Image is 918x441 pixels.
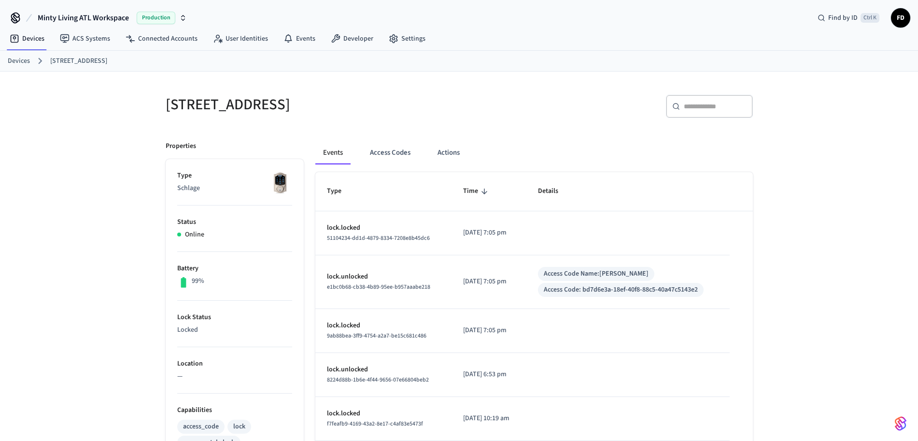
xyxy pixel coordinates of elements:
div: access_code [183,422,219,432]
span: 51104234-dd1d-4879-8334-7208e8b45dc6 [327,234,430,242]
a: ACS Systems [52,30,118,47]
span: e1bc0b68-cb38-4b89-95ee-b957aaabe218 [327,283,430,291]
span: Details [538,184,571,199]
p: Schlage [177,183,292,193]
a: Devices [2,30,52,47]
p: lock.unlocked [327,272,440,282]
a: Events [276,30,323,47]
button: Actions [430,141,467,164]
span: f7feafb9-4169-43a2-8e17-c4af83e5473f [327,420,423,428]
p: Type [177,171,292,181]
a: Connected Accounts [118,30,205,47]
a: Devices [8,56,30,66]
p: Lock Status [177,312,292,323]
div: lock [233,422,245,432]
p: — [177,371,292,382]
p: [DATE] 7:05 pm [463,325,515,336]
button: FD [891,8,910,28]
span: Minty Living ATL Workspace [38,12,129,24]
p: [DATE] 6:53 pm [463,369,515,380]
span: Production [137,12,175,24]
p: Properties [166,141,196,151]
p: 99% [192,276,204,286]
p: lock.unlocked [327,365,440,375]
p: Locked [177,325,292,335]
a: [STREET_ADDRESS] [50,56,107,66]
img: Schlage Sense Smart Deadbolt with Camelot Trim, Front [268,171,292,195]
button: Events [315,141,351,164]
span: Type [327,184,354,199]
p: Capabilities [177,405,292,415]
div: ant example [315,141,753,164]
span: 8224d88b-1b6e-4f44-9656-07e66804beb2 [327,376,429,384]
span: Time [463,184,491,199]
a: Settings [381,30,433,47]
p: lock.locked [327,223,440,233]
a: Developer [323,30,381,47]
div: Access Code: bd7d6e3a-18ef-40f8-88c5-40a47c5143e2 [544,285,698,295]
h5: [STREET_ADDRESS] [166,95,453,115]
p: [DATE] 7:05 pm [463,277,515,287]
button: Access Codes [362,141,418,164]
p: [DATE] 7:05 pm [463,228,515,238]
a: User Identities [205,30,276,47]
span: 9ab88bea-3ff9-4754-a2a7-be15c681c486 [327,332,426,340]
img: SeamLogoGradient.69752ec5.svg [895,416,906,431]
p: Location [177,359,292,369]
p: [DATE] 10:19 am [463,413,515,424]
span: FD [892,9,909,27]
span: Find by ID [828,13,858,23]
p: Battery [177,264,292,274]
p: Online [185,230,204,240]
div: Find by IDCtrl K [810,9,887,27]
div: Access Code Name: [PERSON_NAME] [544,269,649,279]
p: Status [177,217,292,227]
p: lock.locked [327,321,440,331]
p: lock.locked [327,409,440,419]
span: Ctrl K [861,13,879,23]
